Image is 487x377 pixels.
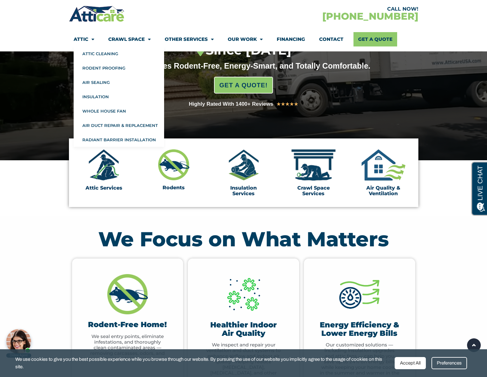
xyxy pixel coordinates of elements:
[228,32,263,46] a: Our Work
[85,185,122,191] a: Attic Services
[290,100,294,108] i: ★
[74,46,164,61] a: Attic Cleaning
[319,32,343,46] a: Contact
[294,100,298,108] i: ★
[74,46,164,147] ul: Attic
[74,61,164,75] a: Rodent Proofing
[72,229,415,249] h2: We Focus on What Matters
[276,100,281,108] i: ★
[74,104,164,118] a: Whole House Fan
[165,32,214,46] a: Other Services
[244,7,418,12] div: CALL NOW!
[431,357,467,369] div: Preferences
[74,118,164,133] a: Air Duct Repair & Replacement
[40,43,448,58] div: Since [DATE]
[74,75,164,89] a: Air Sealing
[15,5,50,13] span: Opens a chat window
[105,61,382,70] div: Making Homes Rodent-Free, Energy-Smart, and Totally Comfortable.
[74,32,414,46] nav: Menu
[203,321,284,337] h3: Healthier Indoor Air Quality
[230,185,257,196] a: Insulation Services
[74,32,94,46] a: Attic
[3,327,34,358] iframe: Chat Invitation
[189,100,273,109] div: Highly Rated With 1400+ Reviews
[74,133,164,147] a: Radiant Barrier Installation
[88,321,168,329] h3: Rodent-Free Home!
[276,100,298,108] div: 5/5
[319,321,400,337] h3: Energy Efficiency & Lower Energy Bills
[214,77,273,94] a: GET A QUOTE!
[108,32,151,46] a: Crawl Space
[297,185,330,196] a: Crawl Space Services
[74,89,164,104] a: Insulation
[353,32,397,46] a: Get A Quote
[366,185,400,196] a: Air Quality & Ventilation
[40,22,448,58] h1: Professional Attic & Crawl Space Services
[281,100,285,108] i: ★
[285,100,290,108] i: ★
[395,357,426,369] div: Accept All
[277,32,305,46] a: Financing
[219,79,268,91] span: GET A QUOTE!
[163,185,185,191] a: Rodents
[88,334,168,362] p: We seal entry points, eliminate infestations, and thoroughly clean contaminated areas — removing ...
[15,355,390,371] span: We use cookies to give you the best possible experience while you browse through our website. By ...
